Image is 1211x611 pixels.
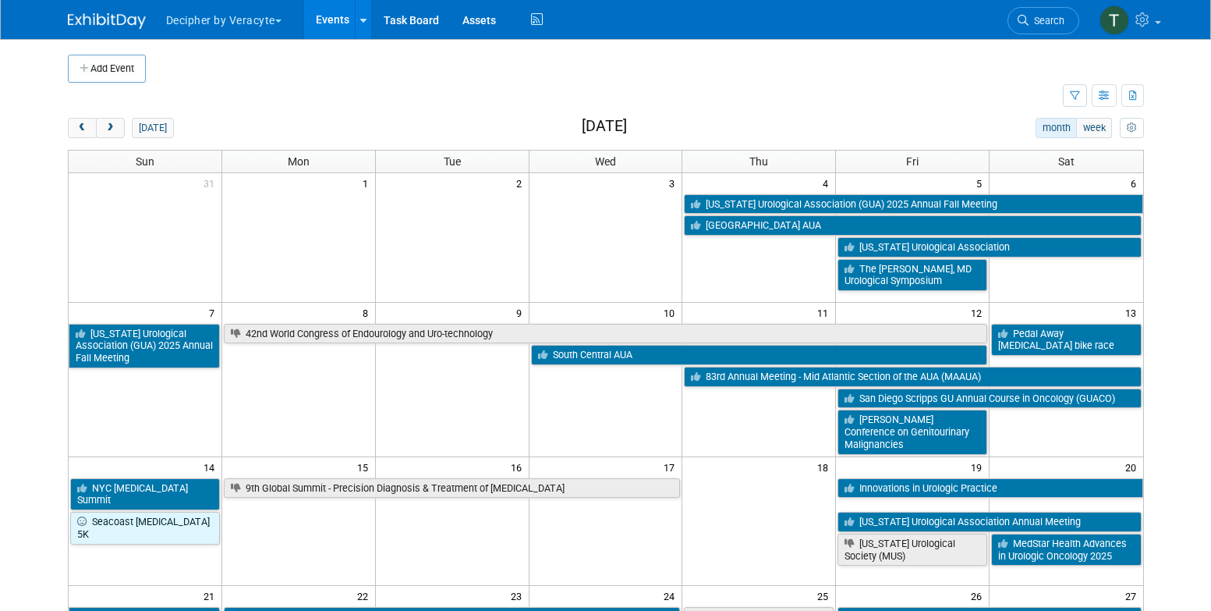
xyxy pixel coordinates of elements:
a: NYC [MEDICAL_DATA] Summit [70,478,220,510]
span: 31 [202,173,221,193]
button: next [96,118,125,138]
h2: [DATE] [582,118,627,135]
span: Fri [906,155,919,168]
span: 18 [816,457,835,477]
img: ExhibitDay [68,13,146,29]
span: 8 [361,303,375,322]
button: [DATE] [132,118,173,138]
span: 3 [667,173,682,193]
span: Mon [288,155,310,168]
a: [GEOGRAPHIC_DATA] AUA [684,215,1141,236]
span: 20 [1124,457,1143,477]
button: Add Event [68,55,146,83]
span: 1 [361,173,375,193]
span: Thu [749,155,768,168]
a: The [PERSON_NAME], MD Urological Symposium [837,259,987,291]
a: Seacoast [MEDICAL_DATA] 5K [70,512,220,544]
span: 14 [202,457,221,477]
span: 7 [207,303,221,322]
span: 22 [356,586,375,606]
a: 83rd Annual Meeting - Mid Atlantic Section of the AUA (MAAUA) [684,367,1141,387]
span: 13 [1124,303,1143,322]
span: 27 [1124,586,1143,606]
a: [US_STATE] Urological Association (GUA) 2025 Annual Fall Meeting [684,194,1142,215]
button: prev [68,118,97,138]
span: 24 [662,586,682,606]
span: Tue [444,155,461,168]
i: Personalize Calendar [1127,123,1137,133]
a: [US_STATE] Urological Association Annual Meeting [837,512,1141,532]
span: 16 [509,457,529,477]
a: [US_STATE] Urological Society (MUS) [837,534,987,566]
a: Pedal Away [MEDICAL_DATA] bike race [991,324,1141,356]
span: 19 [969,457,989,477]
span: 21 [202,586,221,606]
span: 23 [509,586,529,606]
span: Sun [136,155,154,168]
span: 11 [816,303,835,322]
span: 9 [515,303,529,322]
span: Search [1029,15,1064,27]
a: [PERSON_NAME] Conference on Genitourinary Malignancies [837,410,987,454]
a: Search [1007,7,1079,34]
span: Wed [595,155,616,168]
span: 6 [1129,173,1143,193]
button: week [1076,118,1112,138]
span: 12 [969,303,989,322]
img: Tony Alvarado [1099,5,1129,35]
button: month [1036,118,1077,138]
a: 9th Global Summit - Precision Diagnosis & Treatment of [MEDICAL_DATA] [224,478,681,499]
span: 26 [969,586,989,606]
span: 10 [662,303,682,322]
a: [US_STATE] Urological Association [837,237,1141,258]
a: Innovations in Urologic Practice [837,478,1142,499]
a: South Central AUA [531,345,988,365]
span: 25 [816,586,835,606]
a: San Diego Scripps GU Annual Course in Oncology (GUACO) [837,389,1141,409]
a: 42nd World Congress of Endourology and Uro-technology [224,324,987,344]
span: 4 [821,173,835,193]
button: myCustomButton [1120,118,1143,138]
a: [US_STATE] Urological Association (GUA) 2025 Annual Fall Meeting [69,324,220,368]
span: Sat [1058,155,1075,168]
span: 15 [356,457,375,477]
span: 2 [515,173,529,193]
span: 5 [975,173,989,193]
span: 17 [662,457,682,477]
a: MedStar Health Advances in Urologic Oncology 2025 [991,534,1141,566]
